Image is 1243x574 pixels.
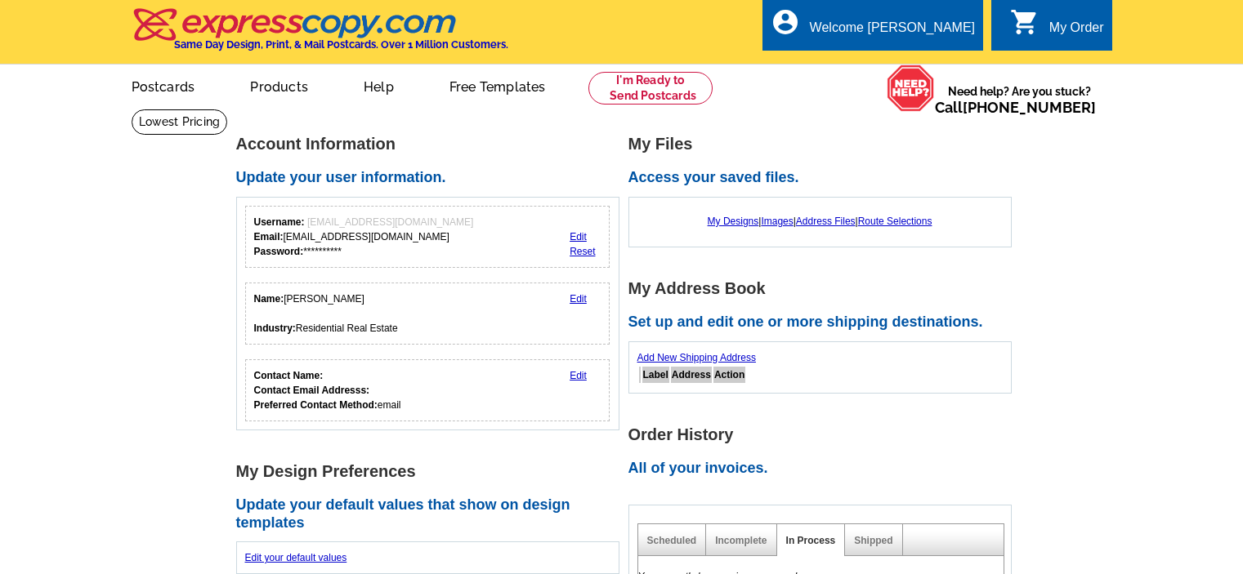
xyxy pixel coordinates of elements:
div: Your login information. [245,206,610,268]
img: help [887,65,935,112]
h2: Set up and edit one or more shipping destinations. [628,314,1021,331]
a: Edit your default values [245,552,347,563]
span: Need help? Are you stuck? [935,83,1104,116]
a: Reset [570,246,595,257]
a: shopping_cart My Order [1010,18,1104,38]
a: Help [338,66,420,105]
a: My Designs [708,216,759,227]
a: Free Templates [423,66,572,105]
a: Incomplete [715,535,767,546]
h1: My Files [628,136,1021,153]
div: Welcome [PERSON_NAME] [810,20,975,43]
a: Edit [570,370,587,381]
a: Route Selections [858,216,932,227]
h4: Same Day Design, Print, & Mail Postcards. Over 1 Million Customers. [174,38,508,51]
strong: Contact Email Addresss: [254,385,370,396]
a: Postcards [105,66,221,105]
span: Call [935,99,1096,116]
th: Address [671,367,712,383]
div: [PERSON_NAME] Residential Real Estate [254,291,398,336]
a: Scheduled [647,535,697,546]
h1: Account Information [236,136,628,153]
h2: Access your saved files. [628,169,1021,187]
h1: My Design Preferences [236,463,628,480]
th: Label [642,367,669,383]
span: [EMAIL_ADDRESS][DOMAIN_NAME] [307,216,473,228]
a: Add New Shipping Address [637,352,756,363]
a: Products [224,66,334,105]
a: Same Day Design, Print, & Mail Postcards. Over 1 Million Customers. [132,20,508,51]
h2: Update your user information. [236,169,628,187]
div: email [254,368,401,412]
h1: My Address Book [628,280,1021,297]
a: In Process [786,535,836,546]
i: shopping_cart [1010,7,1040,37]
div: Your personal details. [245,283,610,345]
h2: All of your invoices. [628,460,1021,478]
strong: Preferred Contact Method: [254,399,378,411]
th: Action [713,367,745,383]
div: Who should we contact regarding order issues? [245,359,610,421]
a: Address Files [796,216,856,227]
div: | | | [637,206,1003,237]
a: [PHONE_NUMBER] [963,99,1096,116]
a: Shipped [854,535,892,546]
strong: Contact Name: [254,370,324,381]
a: Edit [570,293,587,305]
a: Images [761,216,793,227]
div: My Order [1049,20,1104,43]
strong: Password: [254,246,304,257]
strong: Username: [254,216,305,228]
strong: Email: [254,231,284,243]
strong: Industry: [254,323,296,334]
h1: Order History [628,426,1021,443]
h2: Update your default values that show on design templates [236,496,628,532]
a: Edit [570,231,587,243]
strong: Name: [254,293,284,305]
i: account_circle [771,7,800,37]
